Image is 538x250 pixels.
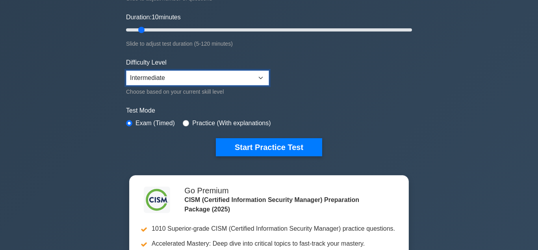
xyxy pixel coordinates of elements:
[152,14,159,20] span: 10
[135,119,175,128] label: Exam (Timed)
[192,119,271,128] label: Practice (With explanations)
[126,13,181,22] label: Duration: minutes
[126,58,167,67] label: Difficulty Level
[126,106,412,115] label: Test Mode
[126,87,269,96] div: Choose based on your current skill level
[216,138,322,156] button: Start Practice Test
[126,39,412,48] div: Slide to adjust test duration (5-120 minutes)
